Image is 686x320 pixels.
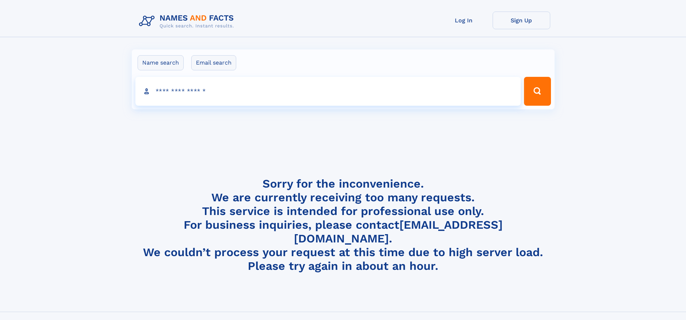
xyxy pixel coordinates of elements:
[138,55,184,70] label: Name search
[435,12,493,29] a: Log In
[294,218,503,245] a: [EMAIL_ADDRESS][DOMAIN_NAME]
[493,12,550,29] a: Sign Up
[136,12,240,31] img: Logo Names and Facts
[136,177,550,273] h4: Sorry for the inconvenience. We are currently receiving too many requests. This service is intend...
[135,77,521,106] input: search input
[191,55,236,70] label: Email search
[524,77,551,106] button: Search Button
